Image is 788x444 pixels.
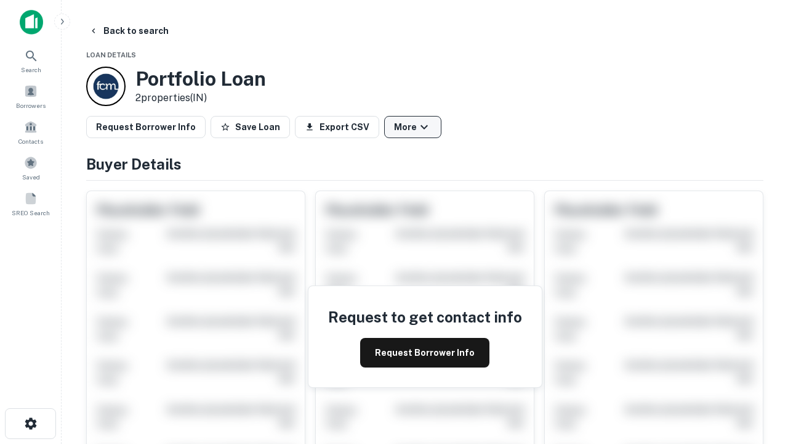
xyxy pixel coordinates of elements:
[22,172,40,182] span: Saved
[4,44,58,77] a: Search
[18,136,43,146] span: Contacts
[211,116,290,138] button: Save Loan
[16,101,46,110] span: Borrowers
[384,116,441,138] button: More
[135,91,266,105] p: 2 properties (IN)
[360,338,489,368] button: Request Borrower Info
[21,65,41,75] span: Search
[4,151,58,184] a: Saved
[4,115,58,149] a: Contacts
[328,306,522,328] h4: Request to get contact info
[86,153,763,175] h4: Buyer Details
[86,51,136,59] span: Loan Details
[84,20,174,42] button: Back to search
[295,116,379,138] button: Export CSV
[12,208,50,218] span: SREO Search
[4,80,58,113] a: Borrowers
[4,187,58,220] a: SREO Search
[20,10,43,35] img: capitalize-icon.png
[86,116,206,138] button: Request Borrower Info
[135,67,266,91] h3: Portfolio Loan
[726,345,788,405] iframe: Chat Widget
